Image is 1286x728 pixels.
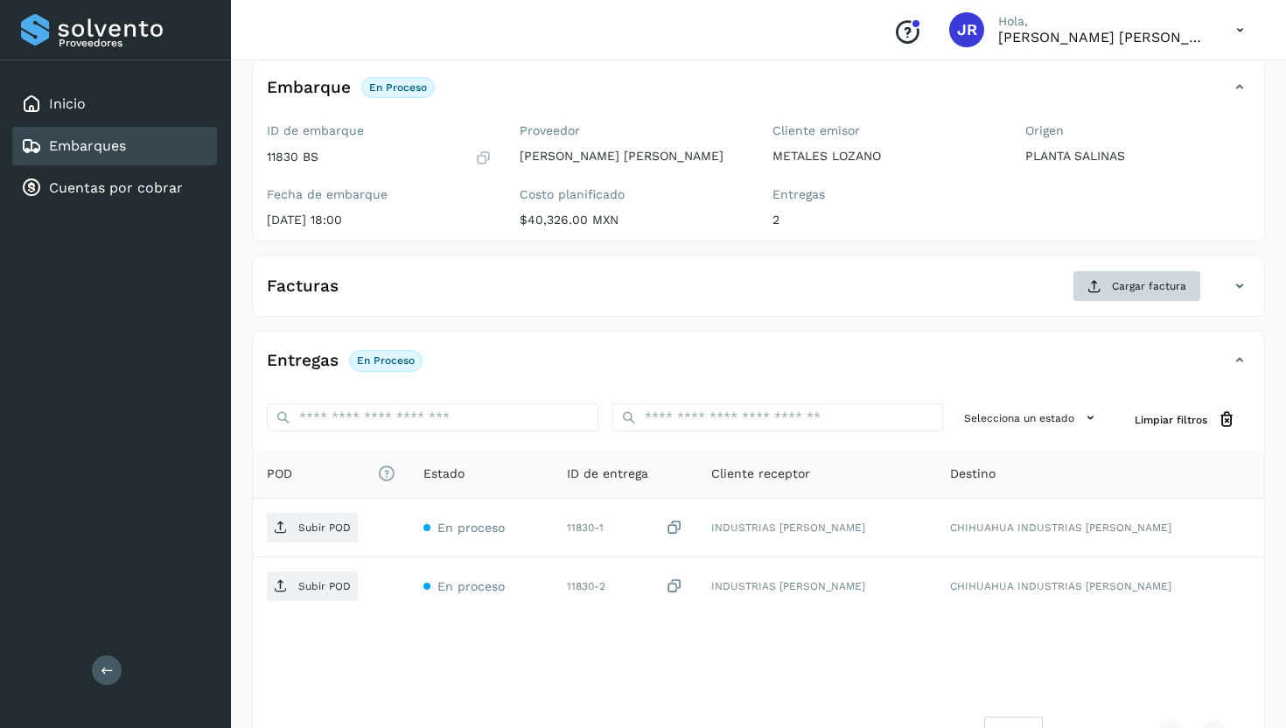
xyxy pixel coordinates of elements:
a: Cuentas por cobrar [49,179,183,196]
span: Limpiar filtros [1135,412,1207,428]
div: FacturasCargar factura [253,270,1264,316]
td: INDUSTRIAS [PERSON_NAME] [697,557,937,615]
label: Costo planificado [520,187,744,202]
p: 2 [772,213,997,227]
button: Limpiar filtros [1121,403,1250,436]
label: Fecha de embarque [267,187,492,202]
p: PLANTA SALINAS [1025,149,1250,164]
label: ID de embarque [267,123,492,138]
label: Entregas [772,187,997,202]
td: INDUSTRIAS [PERSON_NAME] [697,499,937,557]
button: Subir POD [267,571,358,601]
span: Cargar factura [1112,278,1186,294]
p: JOSE REFUGIO MARQUEZ CAMACHO [998,29,1208,45]
div: Inicio [12,85,217,123]
span: Cliente receptor [711,465,810,483]
p: Subir POD [298,580,351,592]
p: [DATE] 18:00 [267,213,492,227]
p: METALES LOZANO [772,149,997,164]
label: Origen [1025,123,1250,138]
div: 11830-2 [567,577,682,596]
label: Proveedor [520,123,744,138]
p: En proceso [357,354,415,367]
td: CHIHUAHUA INDUSTRIAS [PERSON_NAME] [936,557,1264,615]
p: Proveedores [59,37,210,49]
p: Hola, [998,14,1208,29]
td: CHIHUAHUA INDUSTRIAS [PERSON_NAME] [936,499,1264,557]
span: ID de entrega [567,465,648,483]
div: 11830-1 [567,519,682,537]
p: 11830 BS [267,150,318,164]
p: [PERSON_NAME] [PERSON_NAME] [520,149,744,164]
a: Inicio [49,95,86,112]
span: En proceso [437,521,505,535]
p: $40,326.00 MXN [520,213,744,227]
span: POD [267,465,395,483]
h4: Facturas [267,276,339,297]
button: Selecciona un estado [957,403,1107,432]
span: En proceso [437,579,505,593]
p: Subir POD [298,521,351,534]
button: Cargar factura [1073,270,1201,302]
span: Destino [950,465,996,483]
p: En proceso [369,81,427,94]
div: Cuentas por cobrar [12,169,217,207]
h4: Entregas [267,351,339,371]
button: Subir POD [267,513,358,542]
span: Estado [423,465,465,483]
div: EntregasEn proceso [253,346,1264,389]
label: Cliente emisor [772,123,997,138]
div: Embarques [12,127,217,165]
a: Embarques [49,137,126,154]
div: EmbarqueEn proceso [253,73,1264,116]
h4: Embarque [267,78,351,98]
